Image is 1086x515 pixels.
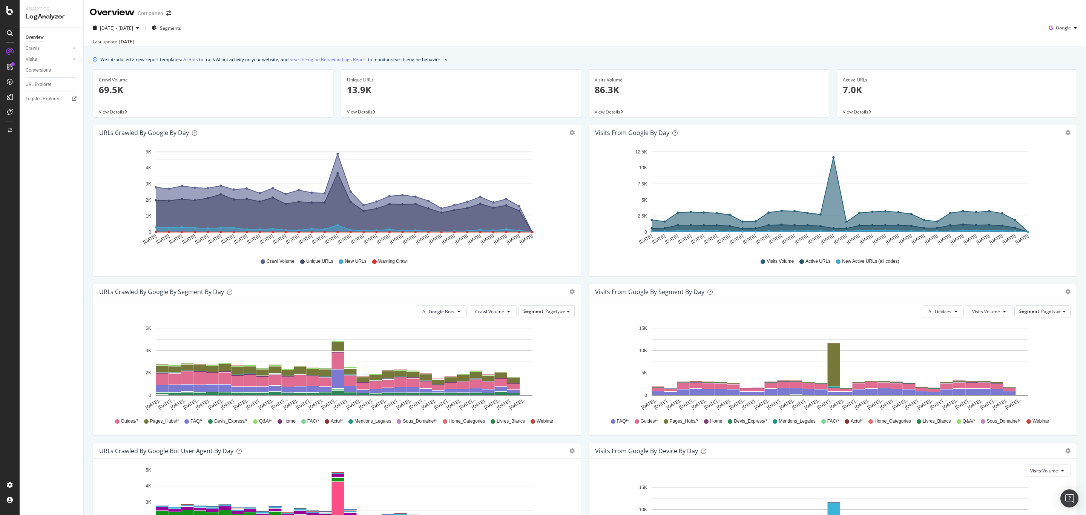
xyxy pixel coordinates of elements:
text: [DATE] [781,233,796,245]
span: Actu/* [851,418,863,425]
text: [DATE] [690,233,705,245]
text: [DATE] [298,233,313,245]
text: 7.5K [638,181,647,187]
span: Segment [523,308,543,314]
text: [DATE] [324,233,339,245]
span: View Details [347,109,373,115]
text: [DATE] [402,233,417,245]
div: Visits [26,55,37,63]
span: [DATE] - [DATE] [100,25,133,31]
text: [DATE] [155,233,170,245]
div: Visits from Google By Segment By Day [595,288,704,296]
text: 15K [639,326,647,331]
text: [DATE] [989,233,1004,245]
text: [DATE] [638,233,653,245]
span: All Google Bots [422,308,454,315]
text: 15K [639,485,647,490]
a: Crawls [26,44,71,52]
a: Logfiles Explorer [26,95,78,103]
span: Crawl Volume [267,258,295,265]
svg: A chart. [595,146,1066,251]
text: [DATE] [742,233,757,245]
text: 4K [146,484,151,489]
text: [DATE] [376,233,391,245]
div: URLs Crawled by Google By Segment By Day [99,288,224,296]
span: Mentions_Legales [779,418,815,425]
span: Visits Volume [767,258,794,265]
div: Open Intercom Messenger [1060,489,1078,507]
span: Google [1056,25,1071,31]
div: gear [1065,289,1071,294]
div: Crawl Volume [99,77,327,83]
span: Crawl Volume [475,308,504,315]
div: URLs Crawled by Google bot User Agent By Day [99,447,233,455]
text: 4K [146,166,151,171]
button: Google [1046,22,1080,34]
text: [DATE] [194,233,209,245]
text: 5K [641,198,647,203]
text: [DATE] [518,233,534,245]
text: 6K [146,326,151,331]
div: Active URLs [843,77,1071,83]
span: Visits Volume [1030,467,1058,474]
div: URLs Crawled by Google by day [99,129,189,136]
div: Visits from Google by day [595,129,669,136]
text: 0 [149,230,151,235]
button: Visits Volume [966,305,1012,317]
text: [DATE] [923,233,939,245]
text: [DATE] [246,233,261,245]
text: [DATE] [142,233,157,245]
text: [DATE] [664,233,679,245]
span: FAQ/* [617,418,629,425]
text: [DATE] [480,233,495,245]
text: [DATE] [937,233,952,245]
text: 0 [644,393,647,398]
text: [DATE] [833,233,848,245]
text: 12.5K [635,149,647,155]
text: 10K [639,166,647,171]
a: URL Explorer [26,81,78,89]
text: [DATE] [467,233,482,245]
div: URL Explorer [26,81,51,89]
text: [DATE] [259,233,274,245]
text: [DATE] [311,233,326,245]
text: [DATE] [454,233,469,245]
text: 2K [146,198,151,203]
text: 5K [146,149,151,155]
span: Guides/* [641,418,658,425]
span: View Details [843,109,868,115]
span: Sous_Domaine/* [403,418,437,425]
span: FAQ/* [190,418,202,425]
p: 7.0K [843,83,1071,96]
text: [DATE] [949,233,965,245]
div: Logfiles Explorer [26,95,59,103]
span: Active URLs [805,258,830,265]
text: [DATE] [755,233,770,245]
span: View Details [595,109,620,115]
text: [DATE] [976,233,991,245]
text: [DATE] [337,233,352,245]
span: Home_Categories [874,418,911,425]
div: Last update [93,38,134,45]
text: 10K [639,507,647,512]
button: close banner [443,54,449,65]
text: [DATE] [428,233,443,245]
div: info banner [93,55,1077,63]
text: [DATE] [729,233,744,245]
text: [DATE] [272,233,287,245]
div: We introduced 2 new report templates: to track AI bot activity on your website, and to monitor se... [100,55,442,63]
text: [DATE] [911,233,926,245]
button: Segments [149,22,184,34]
span: Sous_Domaine/* [987,418,1021,425]
text: [DATE] [846,233,861,245]
p: 13.9K [347,83,575,96]
span: Devis_Express/* [734,418,767,425]
span: Pagetype [545,308,565,314]
text: [DATE] [181,233,196,245]
span: Pages_Hubs/* [150,418,179,425]
span: Pagetype [1041,308,1061,314]
svg: A chart. [99,323,570,411]
span: Q&A/* [259,418,271,425]
text: [DATE] [506,233,521,245]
